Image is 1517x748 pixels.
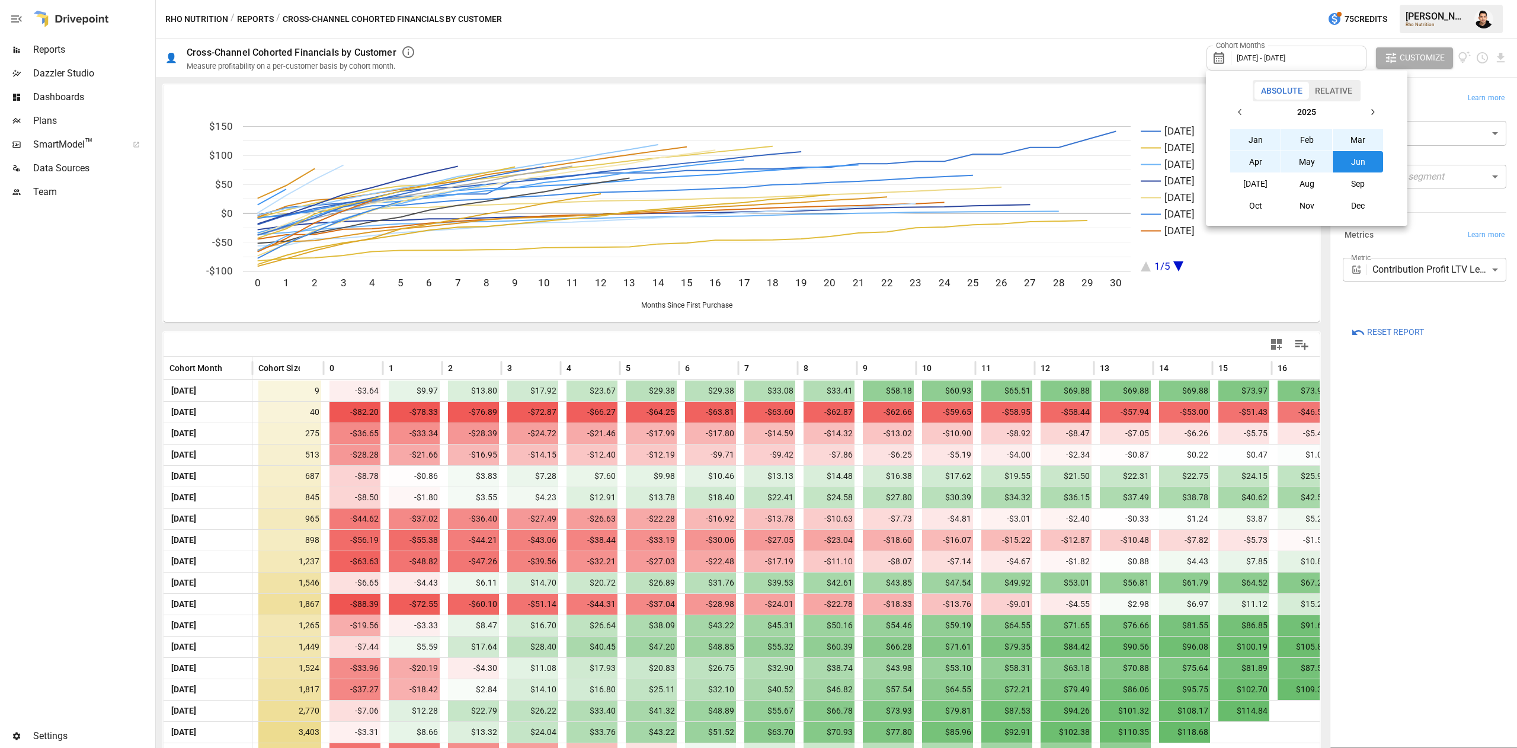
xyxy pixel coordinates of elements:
button: Oct [1230,195,1281,216]
button: [DATE] [1230,173,1281,194]
button: 2025 [1251,101,1362,123]
button: Dec [1333,195,1384,216]
button: Apr [1230,151,1281,172]
button: Jun [1333,151,1384,172]
button: Nov [1281,195,1332,216]
button: Relative [1308,82,1359,100]
button: May [1281,151,1332,172]
button: Sep [1333,173,1384,194]
button: Aug [1281,173,1332,194]
button: Absolute [1254,82,1309,100]
button: Jan [1230,129,1281,151]
button: Feb [1281,129,1332,151]
button: Mar [1333,129,1384,151]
